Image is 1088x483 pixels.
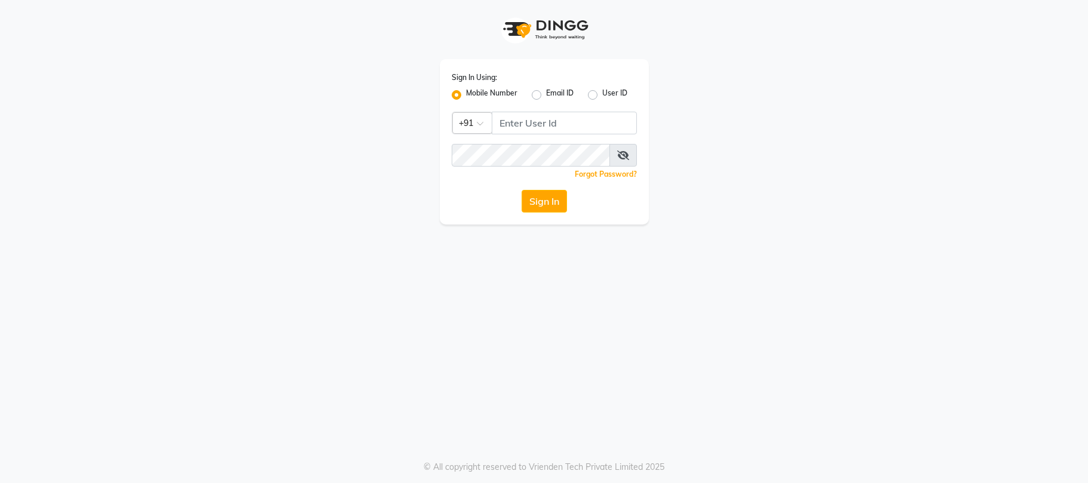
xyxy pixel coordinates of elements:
[546,88,574,102] label: Email ID
[492,112,637,134] input: Username
[466,88,517,102] label: Mobile Number
[452,144,610,167] input: Username
[452,72,497,83] label: Sign In Using:
[497,12,592,47] img: logo1.svg
[602,88,627,102] label: User ID
[575,170,637,179] a: Forgot Password?
[522,190,567,213] button: Sign In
